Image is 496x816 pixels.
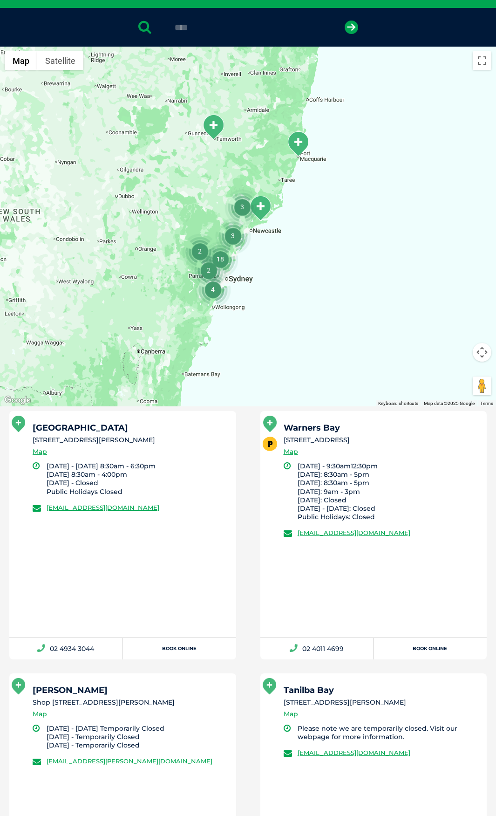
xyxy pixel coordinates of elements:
[202,114,225,140] div: South Tamworth
[5,51,37,70] button: Show street map
[473,343,491,362] button: Map camera controls
[33,698,228,707] li: Shop [STREET_ADDRESS][PERSON_NAME]
[284,709,298,720] a: Map
[33,446,47,457] a: Map
[284,686,479,694] h5: Tanilba Bay
[191,253,226,288] div: 2
[298,462,479,521] li: [DATE] - 9:30am12:30pm [DATE]: 8:30am - 5pm [DATE]: 8:30am - 5pm [DATE]: 9am - 3pm [DATE]: Closed...
[2,394,33,406] img: Google
[47,724,228,750] li: [DATE] - [DATE] Temporarily Closed [DATE] - Temporarily Closed [DATE] - Temporarily Closed
[298,529,410,536] a: [EMAIL_ADDRESS][DOMAIN_NAME]
[195,272,231,307] div: 4
[286,131,310,157] div: Port Macquarie
[215,218,251,254] div: 3
[47,504,159,511] a: [EMAIL_ADDRESS][DOMAIN_NAME]
[480,401,493,406] a: Terms (opens in new tab)
[298,749,410,756] a: [EMAIL_ADDRESS][DOMAIN_NAME]
[182,233,217,269] div: 2
[33,424,228,432] h5: [GEOGRAPHIC_DATA]
[47,757,212,765] a: [EMAIL_ADDRESS][PERSON_NAME][DOMAIN_NAME]
[374,638,487,659] a: Book Online
[284,435,479,445] li: [STREET_ADDRESS]
[122,638,236,659] a: Book Online
[473,51,491,70] button: Toggle fullscreen view
[249,195,272,221] div: Tanilba Bay
[224,189,260,225] div: 3
[2,394,33,406] a: Open this area in Google Maps (opens a new window)
[424,401,475,406] span: Map data ©2025 Google
[260,638,374,659] a: 02 4011 4699
[378,400,418,407] button: Keyboard shortcuts
[298,724,479,741] li: Please note we are temporarily closed. Visit our webpage for more information.
[37,51,83,70] button: Show satellite imagery
[33,435,228,445] li: [STREET_ADDRESS][PERSON_NAME]
[284,446,298,457] a: Map
[473,377,491,395] button: Drag Pegman onto the map to open Street View
[47,462,228,496] li: [DATE] - [DATE] 8:30am - 6:30pm [DATE] 8:30am - 4:00pm [DATE] - Closed Public Holidays Closed
[203,241,238,277] div: 18
[284,424,479,432] h5: Warners Bay
[9,638,122,659] a: 02 4934 3044
[33,709,47,720] a: Map
[284,698,479,707] li: [STREET_ADDRESS][PERSON_NAME]
[33,686,228,694] h5: [PERSON_NAME]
